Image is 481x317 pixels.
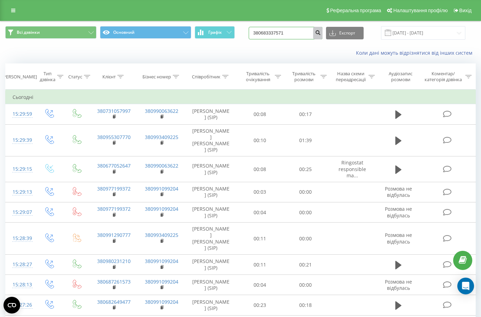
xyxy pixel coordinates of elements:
div: Коментар/категорія дзвінка [423,71,464,83]
td: [PERSON_NAME] [PERSON_NAME] (SIP) [185,124,237,156]
td: 00:11 [237,255,283,275]
div: 15:28:13 [13,278,28,292]
span: Розмова не відбулась [385,185,412,198]
span: Графік [208,30,222,35]
td: 00:04 [237,275,283,295]
a: Коли дані можуть відрізнятися вiд інших систем [356,49,476,56]
td: [PERSON_NAME] (SIP) [185,202,237,223]
a: 380677052647 [97,162,131,169]
a: 380980231210 [97,258,131,264]
div: 15:28:27 [13,258,28,271]
td: 00:23 [237,295,283,315]
div: Тривалість розмови [289,71,319,83]
td: 00:25 [282,156,328,182]
div: Бізнес номер [142,74,171,80]
span: Ringostat responsible ma... [339,159,366,178]
td: [PERSON_NAME] (SIP) [185,104,237,124]
button: Графік [195,26,235,39]
span: Реферальна програма [330,8,381,13]
td: Сьогодні [6,90,476,104]
td: [PERSON_NAME] (SIP) [185,275,237,295]
span: Розмова не відбулась [385,206,412,218]
div: Аудіозапис розмови [383,71,419,83]
span: Всі дзвінки [17,30,40,35]
div: 15:29:07 [13,206,28,219]
td: 00:00 [282,275,328,295]
button: Експорт [326,27,364,39]
a: 380977199372 [97,185,131,192]
td: 00:08 [237,156,283,182]
div: 15:29:59 [13,107,28,121]
td: 00:03 [237,182,283,202]
div: Назва схеми переадресації [335,71,366,83]
td: 00:08 [237,104,283,124]
td: 00:10 [237,124,283,156]
td: 00:17 [282,104,328,124]
td: 00:18 [282,295,328,315]
a: 380731057997 [97,108,131,114]
a: 380977199372 [97,206,131,212]
a: 380687261573 [97,278,131,285]
td: [PERSON_NAME] (SIP) [185,156,237,182]
td: 00:21 [282,255,328,275]
a: 380993409225 [145,134,178,140]
div: 15:29:39 [13,133,28,147]
div: Тип дзвінка [40,71,55,83]
button: Основний [100,26,191,39]
button: Всі дзвінки [5,26,96,39]
td: 00:00 [282,182,328,202]
span: Вихід [459,8,472,13]
div: 15:28:39 [13,232,28,245]
td: 01:39 [282,124,328,156]
div: 15:27:26 [13,298,28,312]
a: 380682649477 [97,299,131,305]
a: 380991099204 [145,299,178,305]
td: 00:00 [282,202,328,223]
td: 00:04 [237,202,283,223]
td: [PERSON_NAME] (SIP) [185,295,237,315]
span: Налаштування профілю [393,8,448,13]
td: [PERSON_NAME] (SIP) [185,182,237,202]
div: Тривалість очікування [243,71,273,83]
div: 15:29:15 [13,162,28,176]
a: 380990063622 [145,162,178,169]
a: 380991099204 [145,185,178,192]
input: Пошук за номером [249,27,323,39]
div: 15:29:13 [13,185,28,199]
a: 380990063622 [145,108,178,114]
a: 380955307770 [97,134,131,140]
div: [PERSON_NAME] [2,74,37,80]
button: Open CMP widget [3,297,20,314]
a: 380991290777 [97,232,131,238]
span: Розмова не відбулась [385,232,412,245]
div: Клієнт [102,74,116,80]
td: 00:11 [237,223,283,255]
div: Статус [68,74,82,80]
a: 380993409225 [145,232,178,238]
td: 00:00 [282,223,328,255]
td: [PERSON_NAME] (SIP) [185,255,237,275]
a: 380991099204 [145,258,178,264]
div: Співробітник [192,74,220,80]
a: 380991099204 [145,278,178,285]
span: Розмова не відбулась [385,278,412,291]
a: 380991099204 [145,206,178,212]
div: Open Intercom Messenger [457,278,474,294]
td: [PERSON_NAME] [PERSON_NAME] (SIP) [185,223,237,255]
